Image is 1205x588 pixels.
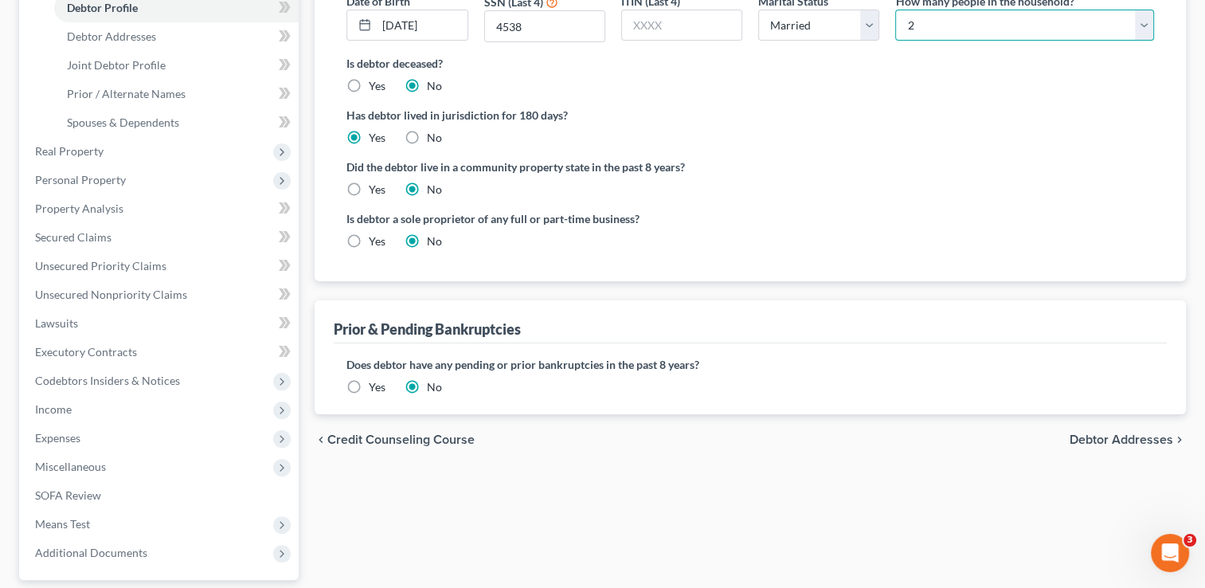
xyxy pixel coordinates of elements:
[369,78,385,94] label: Yes
[35,288,187,301] span: Unsecured Nonpriority Claims
[427,182,442,198] label: No
[427,78,442,94] label: No
[327,433,475,446] span: Credit Counseling Course
[35,517,90,531] span: Means Test
[54,51,299,80] a: Joint Debtor Profile
[622,10,741,41] input: XXXX
[22,309,299,338] a: Lawsuits
[35,202,123,215] span: Property Analysis
[67,1,138,14] span: Debtor Profile
[22,280,299,309] a: Unsecured Nonpriority Claims
[54,22,299,51] a: Debtor Addresses
[1151,534,1189,572] iframe: Intercom live chat
[35,144,104,158] span: Real Property
[35,173,126,186] span: Personal Property
[35,345,137,359] span: Executory Contracts
[1183,534,1196,547] span: 3
[35,546,147,559] span: Additional Documents
[35,460,106,473] span: Miscellaneous
[334,319,521,339] div: Prior & Pending Bankruptcies
[22,194,299,223] a: Property Analysis
[369,233,385,249] label: Yes
[35,374,180,387] span: Codebtors Insiders & Notices
[315,433,327,446] i: chevron_left
[22,223,299,252] a: Secured Claims
[369,379,385,395] label: Yes
[346,159,1154,175] label: Did the debtor live in a community property state in the past 8 years?
[369,182,385,198] label: Yes
[35,402,72,416] span: Income
[22,252,299,280] a: Unsecured Priority Claims
[427,130,442,146] label: No
[54,80,299,108] a: Prior / Alternate Names
[35,431,80,445] span: Expenses
[35,230,112,244] span: Secured Claims
[346,55,1154,72] label: Is debtor deceased?
[346,356,1154,373] label: Does debtor have any pending or prior bankruptcies in the past 8 years?
[1070,433,1173,446] span: Debtor Addresses
[54,108,299,137] a: Spouses & Dependents
[346,210,742,227] label: Is debtor a sole proprietor of any full or part-time business?
[315,433,475,446] button: chevron_left Credit Counseling Course
[427,379,442,395] label: No
[67,116,179,129] span: Spouses & Dependents
[369,130,385,146] label: Yes
[22,481,299,510] a: SOFA Review
[67,29,156,43] span: Debtor Addresses
[485,11,604,41] input: XXXX
[67,87,186,100] span: Prior / Alternate Names
[377,10,467,41] input: MM/DD/YYYY
[67,58,166,72] span: Joint Debtor Profile
[35,259,166,272] span: Unsecured Priority Claims
[35,488,101,502] span: SOFA Review
[22,338,299,367] a: Executory Contracts
[346,107,1154,123] label: Has debtor lived in jurisdiction for 180 days?
[1173,433,1186,446] i: chevron_right
[35,316,78,330] span: Lawsuits
[1070,433,1186,446] button: Debtor Addresses chevron_right
[427,233,442,249] label: No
